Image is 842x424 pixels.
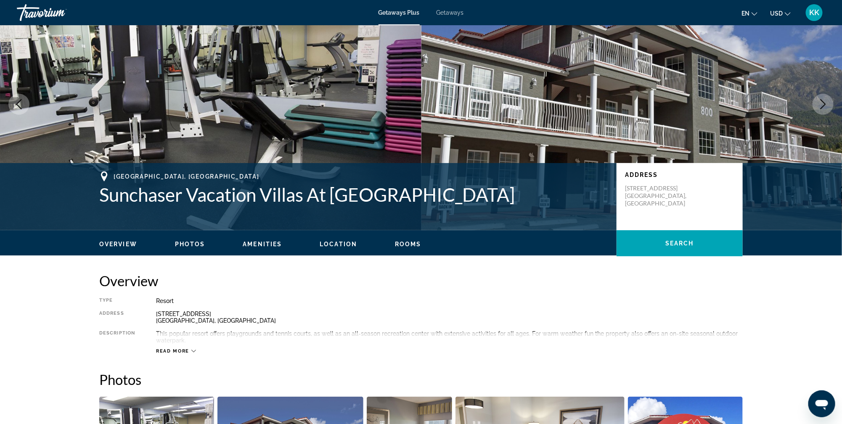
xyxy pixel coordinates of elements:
[243,240,282,248] button: Amenities
[625,184,692,207] p: [STREET_ADDRESS] [GEOGRAPHIC_DATA], [GEOGRAPHIC_DATA]
[770,10,783,17] span: USD
[617,230,743,256] button: Search
[99,184,608,205] h1: Sunchaser Vacation Villas At [GEOGRAPHIC_DATA]
[17,2,101,24] a: Travorium
[99,298,135,304] div: Type
[99,241,137,248] span: Overview
[395,241,421,248] span: Rooms
[99,272,743,289] h2: Overview
[803,4,825,21] button: User Menu
[156,330,743,344] div: This popular resort offers playgrounds and tennis courts, as well as an all-season recreation cen...
[379,9,420,16] a: Getaways Plus
[99,311,135,324] div: Address
[320,240,357,248] button: Location
[114,173,259,180] span: [GEOGRAPHIC_DATA], [GEOGRAPHIC_DATA]
[395,240,421,248] button: Rooms
[625,171,734,178] p: Address
[741,10,749,17] span: en
[437,9,464,16] a: Getaways
[320,241,357,248] span: Location
[156,311,743,324] div: [STREET_ADDRESS] [GEOGRAPHIC_DATA], [GEOGRAPHIC_DATA]
[99,330,135,344] div: Description
[809,8,819,17] span: KK
[99,240,137,248] button: Overview
[156,298,743,304] div: Resort
[665,240,694,247] span: Search
[156,348,196,354] button: Read more
[770,7,791,19] button: Change currency
[808,390,835,417] iframe: Кнопка запуска окна обмена сообщениями
[243,241,282,248] span: Amenities
[175,241,205,248] span: Photos
[156,348,189,354] span: Read more
[813,94,834,115] button: Next image
[99,371,743,388] h2: Photos
[741,7,757,19] button: Change language
[175,240,205,248] button: Photos
[8,94,29,115] button: Previous image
